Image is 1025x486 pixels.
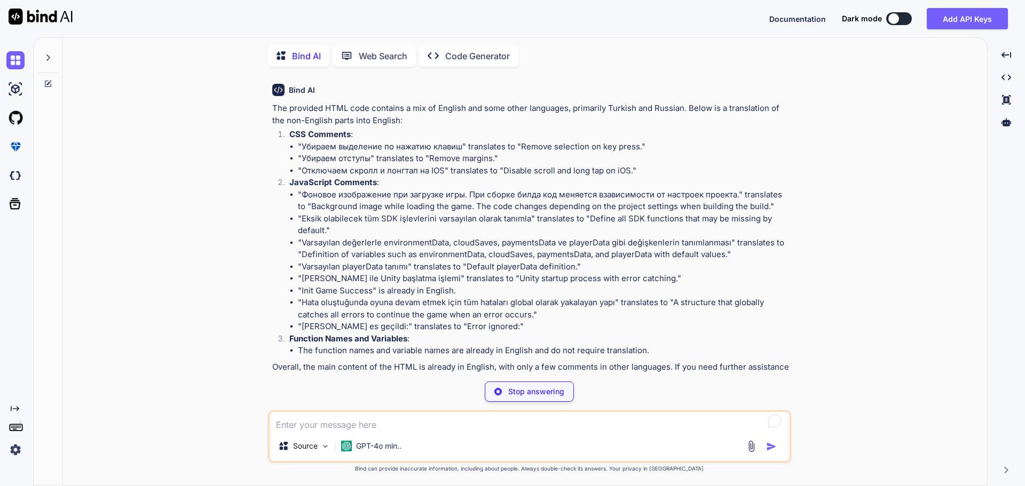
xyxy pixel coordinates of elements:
h6: Bind AI [289,85,315,95]
span: Documentation [769,14,826,23]
p: Bind AI [292,50,321,62]
p: Code Generator [445,50,510,62]
p: Bind can provide inaccurate information, including about people. Always double-check its answers.... [268,465,791,473]
p: : [289,333,789,345]
li: "[PERSON_NAME] es geçildi:" translates to "Error ignored:" [298,321,789,333]
strong: JavaScript Comments [289,177,377,187]
img: Pick Models [321,442,330,451]
textarea: To enrich screen reader interactions, please activate Accessibility in Grammarly extension settings [270,412,790,431]
p: : [289,129,789,141]
p: : [289,177,789,189]
img: ai-studio [6,80,25,98]
button: Add API Keys [927,8,1008,29]
img: chat [6,51,25,69]
li: "Varsayılan değerlerle environmentData, cloudSaves, paymentsData ve playerData gibi değişkenlerin... [298,237,789,261]
p: Overall, the main content of the HTML is already in English, with only a few comments in other la... [272,361,789,385]
img: darkCloudIdeIcon [6,166,25,185]
img: attachment [745,440,758,452]
p: Web Search [359,50,407,62]
img: icon [766,441,777,452]
img: GPT-4o mini [341,441,352,451]
li: "Init Game Success" is already in English. [298,285,789,297]
p: Stop answering [508,386,564,397]
li: "Убираем выделение по нажатию клавиш" translates to "Remove selection on key press." [298,141,789,153]
li: The function names and variable names are already in English and do not require translation. [298,345,789,357]
img: githubLight [6,109,25,127]
li: "Hata oluştuğunda oyuna devam etmek için tüm hataları global olarak yakalayan yapı" translates to... [298,297,789,321]
li: "Отключаем скролл и лонгтап на IOS" translates to "Disable scroll and long tap on iOS." [298,165,789,177]
p: Source [293,441,318,451]
li: "[PERSON_NAME] ile Unity başlatma işlemi" translates to "Unity startup process with error catching." [298,273,789,285]
p: GPT-4o min.. [356,441,401,451]
img: Bind AI [9,9,73,25]
li: "Фоновое изображение при загрузке игры. При сборке билда код меняется взависимости от настроек пр... [298,189,789,213]
li: "Убираем отступы" translates to "Remove margins." [298,153,789,165]
strong: CSS Comments [289,129,351,139]
img: settings [6,441,25,459]
span: Dark mode [842,13,882,24]
button: Documentation [769,13,826,25]
p: The provided HTML code contains a mix of English and some other languages, primarily Turkish and ... [272,102,789,126]
li: "Varsayılan playerData tanımı" translates to "Default playerData definition." [298,261,789,273]
li: "Eksik olabilecek tüm SDK işlevlerini varsayılan olarak tanımla" translates to "Define all SDK fu... [298,213,789,237]
img: premium [6,138,25,156]
strong: Function Names and Variables [289,333,407,344]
